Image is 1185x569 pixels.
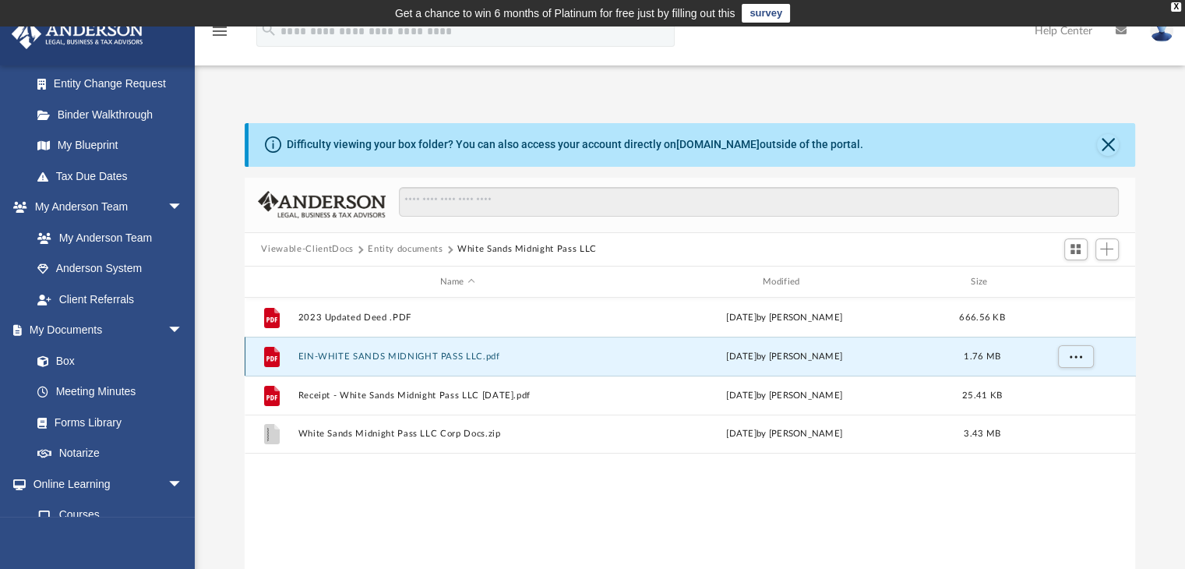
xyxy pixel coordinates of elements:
[624,350,943,364] div: [DATE] by [PERSON_NAME]
[624,389,943,403] div: [DATE] by [PERSON_NAME]
[22,130,199,161] a: My Blueprint
[22,253,199,284] a: Anderson System
[287,136,863,153] div: Difficulty viewing your box folder? You can also access your account directly on outside of the p...
[210,30,229,41] a: menu
[399,187,1118,217] input: Search files and folders
[1171,2,1181,12] div: close
[261,242,353,256] button: Viewable-ClientDocs
[742,4,790,23] a: survey
[298,429,617,440] button: White Sands Midnight Pass LLC Corp Docs.zip
[964,352,1000,361] span: 1.76 MB
[1064,239,1088,260] button: Switch to Grid View
[22,161,206,192] a: Tax Due Dates
[210,22,229,41] i: menu
[11,315,199,346] a: My Documentsarrow_drop_down
[1057,345,1093,369] button: More options
[297,275,617,289] div: Name
[395,4,735,23] div: Get a chance to win 6 months of Platinum for free just by filling out this
[22,99,206,130] a: Binder Walkthrough
[260,21,277,38] i: search
[22,407,191,438] a: Forms Library
[457,242,597,256] button: White Sands Midnight Pass LLC
[624,428,943,442] div: [DATE] by [PERSON_NAME]
[11,192,199,223] a: My Anderson Teamarrow_drop_down
[964,430,1000,439] span: 3.43 MB
[22,500,199,531] a: Courses
[961,391,1001,400] span: 25.41 KB
[168,192,199,224] span: arrow_drop_down
[11,468,199,500] a: Online Learningarrow_drop_down
[298,352,617,362] button: EIN-WHITE SANDS MIDNIGHT PASS LLC.pdf
[168,468,199,500] span: arrow_drop_down
[168,315,199,347] span: arrow_drop_down
[22,345,191,376] a: Box
[298,391,617,401] button: Receipt - White Sands Midnight Pass LLC [DATE].pdf
[676,138,760,150] a: [DOMAIN_NAME]
[7,19,148,49] img: Anderson Advisors Platinum Portal
[298,313,617,323] button: 2023 Updated Deed .PDF
[22,222,191,253] a: My Anderson Team
[22,376,199,408] a: Meeting Minutes
[368,242,443,256] button: Entity documents
[959,313,1004,322] span: 666.56 KB
[1097,134,1119,156] button: Close
[22,69,206,100] a: Entity Change Request
[624,311,943,325] div: [DATE] by [PERSON_NAME]
[22,438,199,469] a: Notarize
[1150,19,1173,42] img: User Pic
[22,284,199,315] a: Client Referrals
[950,275,1013,289] div: Size
[1020,275,1129,289] div: id
[624,275,944,289] div: Modified
[1095,239,1119,260] button: Add
[251,275,290,289] div: id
